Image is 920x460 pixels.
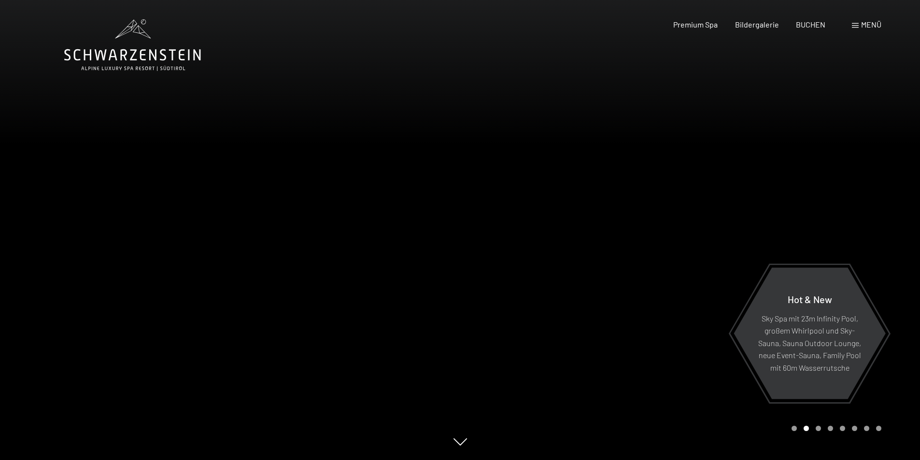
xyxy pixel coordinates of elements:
a: BUCHEN [796,20,825,29]
a: Bildergalerie [735,20,779,29]
div: Carousel Page 3 [816,426,821,431]
div: Carousel Page 6 [852,426,857,431]
div: Carousel Page 7 [864,426,869,431]
span: Menü [861,20,881,29]
div: Carousel Pagination [788,426,881,431]
span: Hot & New [788,293,832,305]
div: Carousel Page 5 [840,426,845,431]
a: Hot & New Sky Spa mit 23m Infinity Pool, großem Whirlpool und Sky-Sauna, Sauna Outdoor Lounge, ne... [733,267,886,400]
p: Sky Spa mit 23m Infinity Pool, großem Whirlpool und Sky-Sauna, Sauna Outdoor Lounge, neue Event-S... [757,312,862,374]
div: Carousel Page 8 [876,426,881,431]
div: Carousel Page 2 (Current Slide) [804,426,809,431]
a: Premium Spa [673,20,718,29]
div: Carousel Page 4 [828,426,833,431]
div: Carousel Page 1 [792,426,797,431]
